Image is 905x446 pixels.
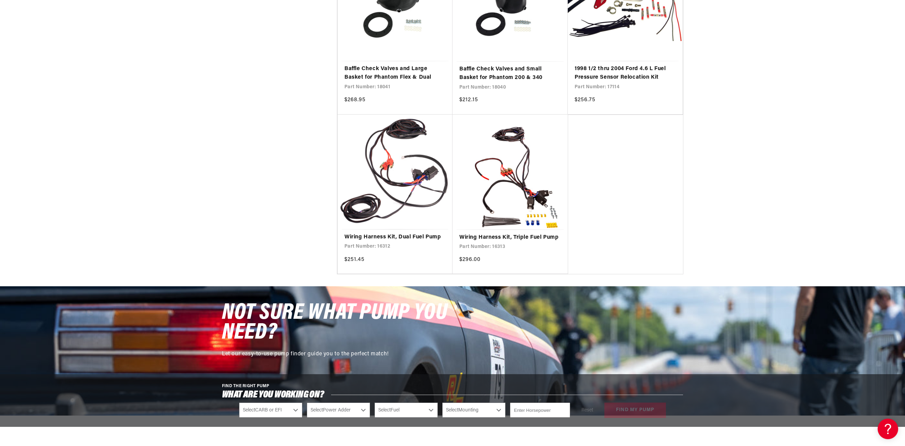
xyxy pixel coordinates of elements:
select: Mounting [442,403,506,418]
input: Enter Horsepower [510,403,570,418]
span: NOT SURE WHAT PUMP YOU NEED? [222,302,448,344]
a: Wiring Harness Kit, Dual Fuel Pump [344,233,446,242]
select: Power Adder [307,403,370,418]
span: What are you working on? [222,391,324,399]
select: CARB or EFI [239,403,302,418]
a: 1998 1/2 thru 2004 Ford 4.6 L Fuel Pressure Sensor Relocation Kit [575,65,676,82]
span: FIND THE RIGHT PUMP [222,384,270,388]
select: Fuel [375,403,438,418]
p: Let our easy-to-use pump finder guide you to the perfect match! [222,350,455,359]
a: Baffle Check Valves and Small Basket for Phantom 200 & 340 [459,65,561,82]
a: Wiring Harness Kit, Triple Fuel Pump [459,233,561,242]
a: Baffle Check Valves and Large Basket for Phantom Flex & Dual [344,65,446,82]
